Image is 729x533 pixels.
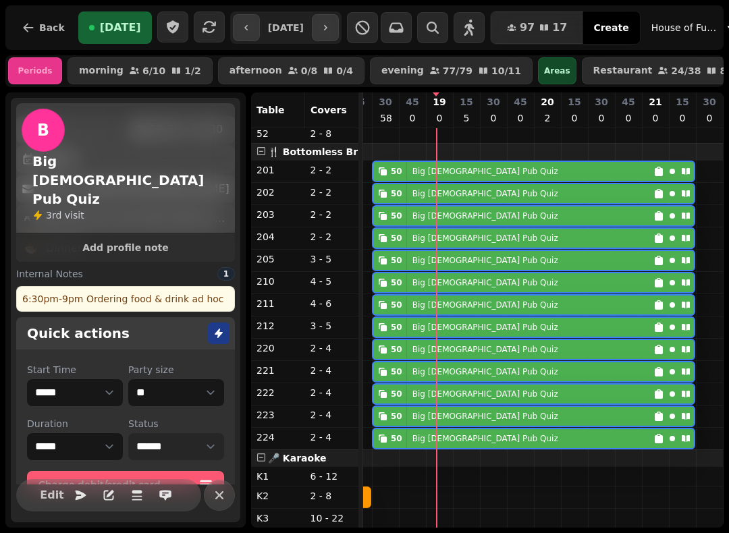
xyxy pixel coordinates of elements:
[268,146,383,157] span: 🍴 Bottomless Brunch
[256,252,300,266] p: 205
[310,297,354,310] p: 4 - 6
[142,66,165,76] p: 6 / 10
[434,111,445,125] p: 0
[310,186,354,199] p: 2 - 2
[391,389,402,399] div: 50
[100,22,141,33] span: [DATE]
[310,275,354,288] p: 4 - 5
[412,389,558,399] p: Big [DEMOGRAPHIC_DATA] Pub Quiz
[256,230,300,244] p: 204
[520,22,535,33] span: 97
[256,364,300,377] p: 221
[515,111,526,125] p: 0
[310,319,354,333] p: 3 - 5
[488,111,499,125] p: 0
[412,411,558,422] p: Big [DEMOGRAPHIC_DATA] Pub Quiz
[310,470,354,483] p: 6 - 12
[391,366,402,377] div: 50
[11,11,76,44] button: Back
[412,322,558,333] p: Big [DEMOGRAPHIC_DATA] Pub Quiz
[310,252,354,266] p: 3 - 5
[412,300,558,310] p: Big [DEMOGRAPHIC_DATA] Pub Quiz
[671,66,701,76] p: 24 / 38
[412,255,558,266] p: Big [DEMOGRAPHIC_DATA] Pub Quiz
[22,239,230,256] button: Add profile note
[46,210,52,221] span: 3
[256,208,300,221] p: 203
[391,211,402,221] div: 50
[370,57,533,84] button: evening77/7910/11
[491,66,521,76] p: 10 / 11
[79,65,124,76] p: morning
[217,267,235,281] div: 1
[391,344,402,355] div: 50
[569,111,580,125] p: 0
[391,188,402,199] div: 50
[310,364,354,377] p: 2 - 4
[461,111,472,125] p: 5
[128,363,224,376] label: Party size
[268,453,327,464] span: 🎤 Karaoke
[391,322,402,333] div: 50
[37,122,49,138] span: B
[67,57,213,84] button: morning6/101/2
[256,319,300,333] p: 212
[704,111,715,125] p: 0
[256,341,300,355] p: 220
[541,95,553,109] p: 20
[412,366,558,377] p: Big [DEMOGRAPHIC_DATA] Pub Quiz
[128,417,224,430] label: Status
[412,433,558,444] p: Big [DEMOGRAPHIC_DATA] Pub Quiz
[256,275,300,288] p: 210
[649,95,661,109] p: 21
[487,95,500,109] p: 30
[412,188,558,199] p: Big [DEMOGRAPHIC_DATA] Pub Quiz
[44,490,60,501] span: Edit
[46,208,84,222] p: visit
[412,277,558,288] p: Big [DEMOGRAPHIC_DATA] Pub Quiz
[391,411,402,422] div: 50
[256,297,300,310] p: 211
[27,363,123,376] label: Start Time
[542,111,553,125] p: 2
[78,11,152,44] button: [DATE]
[407,111,418,125] p: 0
[596,111,607,125] p: 0
[256,105,285,115] span: Table
[310,341,354,355] p: 2 - 4
[32,243,219,252] span: Add profile note
[336,66,353,76] p: 0 / 4
[412,344,558,355] p: Big [DEMOGRAPHIC_DATA] Pub Quiz
[230,65,282,76] p: afternoon
[310,105,347,115] span: Covers
[677,111,688,125] p: 0
[593,23,628,32] span: Create
[39,23,65,32] span: Back
[310,386,354,399] p: 2 - 4
[412,211,558,221] p: Big [DEMOGRAPHIC_DATA] Pub Quiz
[514,95,526,109] p: 45
[552,22,567,33] span: 17
[391,166,402,177] div: 50
[391,233,402,244] div: 50
[593,65,653,76] p: Restaurant
[583,11,639,44] button: Create
[595,95,607,109] p: 30
[256,430,300,444] p: 224
[391,300,402,310] div: 50
[310,511,354,525] p: 10 - 22
[32,152,230,208] h2: Big [DEMOGRAPHIC_DATA] Pub Quiz
[676,95,688,109] p: 15
[412,166,558,177] p: Big [DEMOGRAPHIC_DATA] Pub Quiz
[568,95,580,109] p: 15
[256,408,300,422] p: 223
[310,430,354,444] p: 2 - 4
[433,95,446,109] p: 19
[310,489,354,503] p: 2 - 8
[8,57,62,84] div: Periods
[16,286,235,312] div: 6:30pm-9pm Ordering food & drink ad hoc
[622,95,634,109] p: 45
[256,489,300,503] p: K2
[443,66,473,76] p: 77 / 79
[623,111,634,125] p: 0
